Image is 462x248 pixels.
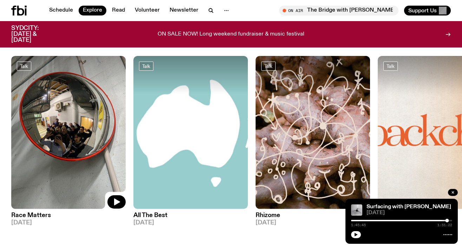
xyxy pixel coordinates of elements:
[264,63,272,69] span: Talk
[408,7,437,14] span: Support Us
[383,62,398,71] a: Talk
[131,6,164,15] a: Volunteer
[11,25,56,43] h3: SYDCITY: [DATE] & [DATE]
[165,6,203,15] a: Newsletter
[387,63,395,69] span: Talk
[367,204,451,210] a: Surfacing with [PERSON_NAME]
[261,62,276,71] a: Talk
[45,6,77,15] a: Schedule
[437,223,452,227] span: 1:51:22
[20,63,28,69] span: Talk
[142,63,150,69] span: Talk
[279,6,398,15] button: On AirThe Bridge with [PERSON_NAME]
[79,6,106,15] a: Explore
[133,212,248,218] h3: All The Best
[17,62,31,71] a: Talk
[139,62,153,71] a: Talk
[133,220,248,226] span: [DATE]
[256,209,370,226] a: Rhizome[DATE]
[367,210,452,216] span: [DATE]
[404,6,451,15] button: Support Us
[256,220,370,226] span: [DATE]
[351,223,366,227] span: 1:45:45
[11,21,73,48] h2: Talks
[11,220,126,226] span: [DATE]
[11,56,126,209] img: A photo of the Race Matters team taken in a rear view or "blindside" mirror. A bunch of people of...
[108,6,129,15] a: Read
[158,31,304,38] p: ON SALE NOW! Long weekend fundraiser & music festival
[133,209,248,226] a: All The Best[DATE]
[11,209,126,226] a: Race Matters[DATE]
[256,56,370,209] img: A close up picture of a bunch of ginger roots. Yellow squiggles with arrows, hearts and dots are ...
[256,212,370,218] h3: Rhizome
[11,212,126,218] h3: Race Matters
